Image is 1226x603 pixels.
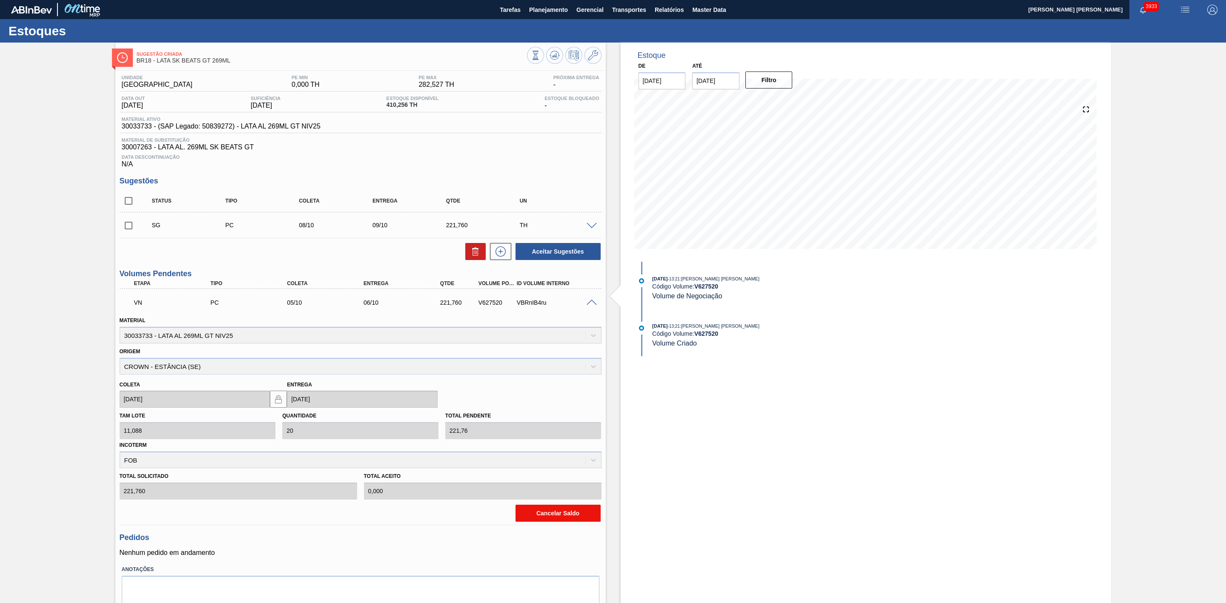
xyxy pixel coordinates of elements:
div: - [542,96,601,109]
div: Status [150,198,234,204]
button: Notificações [1129,4,1157,16]
span: Estoque Disponível [387,96,439,101]
span: : [PERSON_NAME] [PERSON_NAME] [680,323,759,329]
span: 282,527 TH [418,81,454,89]
h1: Estoques [9,26,160,36]
button: Atualizar Gráfico [546,47,563,64]
label: Coleta [120,382,140,388]
div: Código Volume: [652,330,854,337]
div: 05/10/2025 [285,299,373,306]
div: Etapa [132,280,220,286]
div: 09/10/2025 [370,222,455,229]
img: atual [639,326,644,331]
div: 221,760 [444,222,528,229]
img: Logout [1207,5,1217,15]
label: Até [692,63,702,69]
div: 06/10/2025 [361,299,450,306]
div: Estoque [638,51,666,60]
strong: V 627520 [694,283,718,290]
span: 0,000 TH [292,81,320,89]
input: dd/mm/yyyy [692,72,739,89]
span: Tarefas [500,5,521,15]
input: dd/mm/yyyy [639,72,686,89]
div: Pedido de Compra [208,299,296,306]
span: 410,256 TH [387,102,439,108]
div: 08/10/2025 [297,222,381,229]
span: Material de Substituição [122,137,599,143]
label: Tam lote [120,413,145,419]
div: Excluir Sugestões [461,243,486,260]
span: [DATE] [251,102,281,109]
span: - 13:21 [668,277,680,281]
label: Anotações [122,563,599,576]
label: Origem [120,349,140,354]
input: dd/mm/yyyy [120,391,270,408]
div: Entrega [370,198,455,204]
span: Planejamento [529,5,568,15]
label: Quantidade [282,413,316,419]
div: Coleta [297,198,381,204]
div: UN [518,198,602,204]
label: Incoterm [120,442,147,448]
div: Volume Portal [476,280,518,286]
label: Total pendente [445,413,491,419]
div: Coleta [285,280,373,286]
div: 221,760 [438,299,480,306]
label: De [639,63,646,69]
img: Ícone [117,52,128,63]
span: - 13:21 [668,324,680,329]
p: VN [134,299,218,306]
span: [DATE] [122,102,145,109]
button: locked [270,391,287,408]
img: atual [639,278,644,283]
h3: Pedidos [120,533,602,542]
div: Qtde [444,198,528,204]
span: Volume de Negociação [652,292,722,300]
button: Aceitar Sugestões [516,243,601,260]
button: Cancelar Saldo [516,505,601,522]
label: Entrega [287,382,312,388]
span: Estoque Bloqueado [544,96,599,101]
span: 30033733 - (SAP Legado: 50839272) - LATA AL 269ML GT NIV25 [122,123,321,130]
button: Filtro [745,71,793,89]
div: Id Volume Interno [515,280,603,286]
div: Código Volume: [652,283,854,290]
div: Tipo [208,280,296,286]
button: Programar Estoque [565,47,582,64]
div: Volume de Negociação [132,293,220,312]
strong: V 627520 [694,330,718,337]
span: Gerencial [576,5,604,15]
span: Unidade [122,75,193,80]
div: VBRnIB4ru [515,299,603,306]
img: TNhmsLtSVTkK8tSr43FrP2fwEKptu5GPRR3wAAAABJRU5ErkJggg== [11,6,52,14]
div: Nova sugestão [486,243,511,260]
span: Relatórios [655,5,684,15]
div: Tipo [223,198,307,204]
div: Sugestão Criada [150,222,234,229]
span: Data Descontinuação [122,154,599,160]
div: Qtde [438,280,480,286]
div: Entrega [361,280,450,286]
p: Nenhum pedido em andamento [120,549,602,557]
img: locked [273,394,284,404]
span: 30007263 - LATA AL. 269ML SK BEATS GT [122,143,599,151]
label: Total Solicitado [120,470,357,483]
span: Master Data [692,5,726,15]
span: Data out [122,96,145,101]
h3: Volumes Pendentes [120,269,602,278]
span: Material ativo [122,117,321,122]
span: PE MAX [418,75,454,80]
button: Visão Geral dos Estoques [527,47,544,64]
span: Volume Criado [652,340,697,347]
span: Sugestão Criada [137,51,527,57]
span: [DATE] [652,276,667,281]
div: - [551,75,602,89]
span: Próxima Entrega [553,75,599,80]
span: Suficiência [251,96,281,101]
div: V627520 [476,299,518,306]
img: userActions [1180,5,1190,15]
span: PE MIN [292,75,320,80]
label: Material [120,317,146,323]
label: Total Aceito [364,470,602,483]
input: dd/mm/yyyy [287,391,438,408]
